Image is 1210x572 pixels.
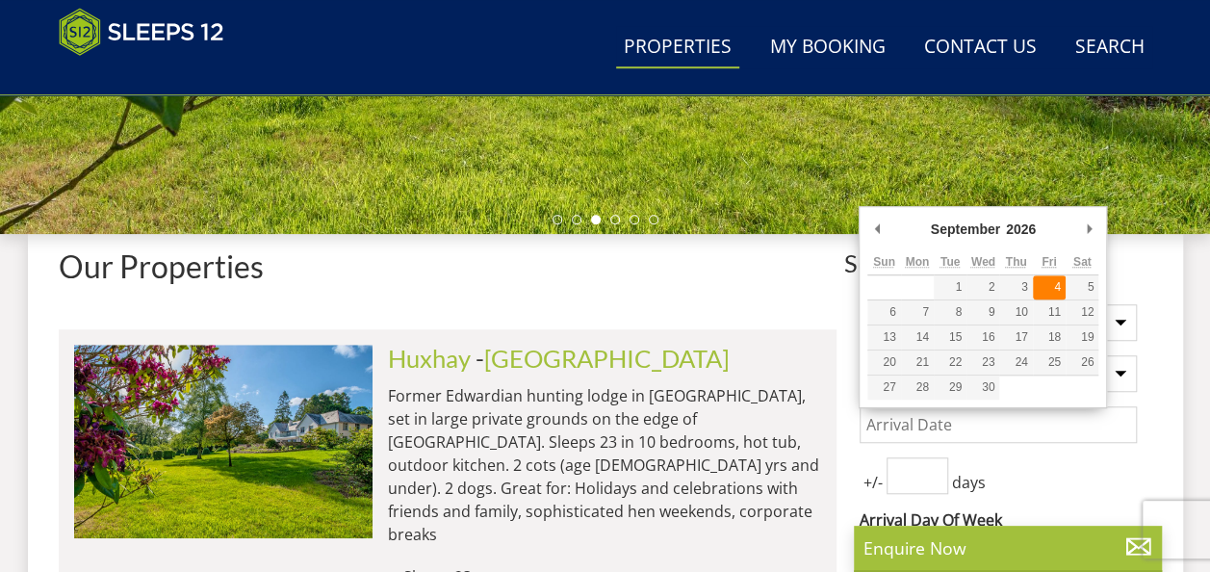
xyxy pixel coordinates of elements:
[49,67,251,84] iframe: Customer reviews powered by Trustpilot
[905,255,929,269] abbr: Monday
[1066,300,1098,325] button: 12
[844,249,1152,276] span: Search
[873,255,895,269] abbr: Sunday
[966,275,999,299] button: 2
[1033,300,1066,325] button: 11
[1073,255,1092,269] abbr: Saturday
[901,300,934,325] button: 7
[1033,275,1066,299] button: 4
[59,249,837,283] h1: Our Properties
[901,376,934,400] button: 28
[867,300,900,325] button: 6
[59,8,224,56] img: Sleeps 12
[1033,325,1066,350] button: 18
[901,351,934,375] button: 21
[1042,255,1056,269] abbr: Friday
[762,26,893,69] a: My Booking
[928,215,1003,244] div: September
[916,26,1044,69] a: Contact Us
[966,376,999,400] button: 30
[863,535,1152,560] p: Enquire Now
[1033,351,1066,375] button: 25
[860,508,1137,532] label: Arrival Day Of Week
[867,376,900,400] button: 27
[934,351,966,375] button: 22
[940,255,960,269] abbr: Tuesday
[1066,325,1098,350] button: 19
[934,376,966,400] button: 29
[476,344,730,373] span: -
[616,26,739,69] a: Properties
[999,300,1032,325] button: 10
[948,471,990,494] span: days
[1006,255,1027,269] abbr: Thursday
[999,275,1032,299] button: 3
[867,215,887,244] button: Previous Month
[867,351,900,375] button: 20
[966,300,999,325] button: 9
[934,300,966,325] button: 8
[388,384,821,546] p: Former Edwardian hunting lodge in [GEOGRAPHIC_DATA], set in large private grounds on the edge of ...
[901,325,934,350] button: 14
[860,406,1137,443] input: Arrival Date
[1066,351,1098,375] button: 26
[74,345,373,537] img: duxhams-somerset-holiday-accomodation-sleeps-12.original.jpg
[867,325,900,350] button: 13
[1079,215,1098,244] button: Next Month
[966,325,999,350] button: 16
[999,351,1032,375] button: 24
[1068,26,1152,69] a: Search
[999,325,1032,350] button: 17
[934,275,966,299] button: 1
[934,325,966,350] button: 15
[971,255,995,269] abbr: Wednesday
[484,344,730,373] a: [GEOGRAPHIC_DATA]
[388,344,471,373] a: Huxhay
[1003,215,1039,244] div: 2026
[860,471,887,494] span: +/-
[1066,275,1098,299] button: 5
[966,351,999,375] button: 23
